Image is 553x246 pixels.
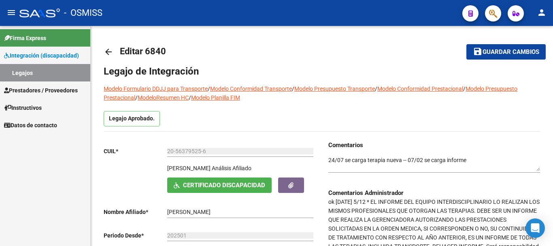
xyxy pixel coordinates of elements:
a: Modelo Presupuesto Transporte [294,86,375,92]
a: ModeloResumen HC [138,94,189,101]
mat-icon: arrow_back [104,47,113,57]
h3: Comentarios Administrador [328,188,540,197]
button: Certificado Discapacidad [167,178,272,193]
h1: Legajo de Integración [104,65,540,78]
div: Open Intercom Messenger [525,218,545,238]
p: Nombre Afiliado [104,207,167,216]
span: Guardar cambios [483,49,539,56]
a: Modelo Conformidad Transporte [210,86,292,92]
span: Prestadores / Proveedores [4,86,78,95]
p: CUIL [104,147,167,156]
span: Instructivos [4,103,42,112]
span: Integración (discapacidad) [4,51,79,60]
p: Periodo Desde [104,231,167,240]
a: Modelo Conformidad Prestacional [377,86,463,92]
h3: Comentarios [328,141,540,150]
span: Editar 6840 [120,46,166,56]
span: Datos de contacto [4,121,57,130]
span: - OSMISS [64,4,102,22]
div: Análisis Afiliado [212,164,251,173]
p: Legajo Aprobado. [104,111,160,126]
a: Modelo Formulario DDJJ para Transporte [104,86,208,92]
span: Firma Express [4,34,46,43]
p: [PERSON_NAME] [167,164,211,173]
button: Guardar cambios [466,44,546,59]
mat-icon: person [537,8,547,17]
mat-icon: menu [6,8,16,17]
a: Modelo Planilla FIM [191,94,240,101]
span: Certificado Discapacidad [183,182,265,189]
mat-icon: save [473,47,483,56]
